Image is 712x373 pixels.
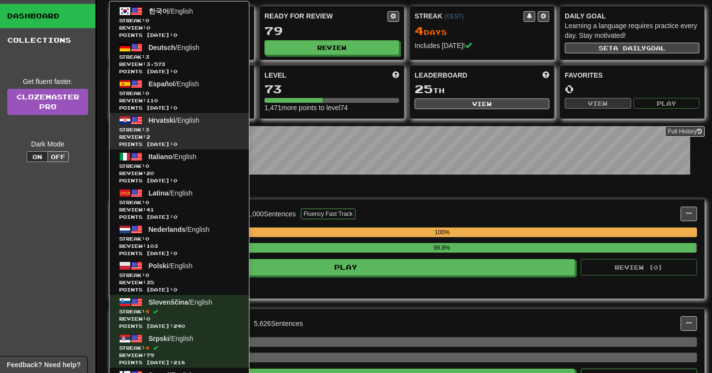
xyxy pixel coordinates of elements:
[149,189,193,197] span: / English
[301,209,356,219] button: Fluency Fast Track
[47,151,69,162] button: Off
[149,335,170,342] span: Srpski
[415,70,467,80] span: Leaderboard
[119,272,239,279] span: Streak:
[119,24,239,32] span: Review: 0
[565,43,699,53] button: Seta dailygoal
[392,70,399,80] span: Score more points to level up
[149,116,175,124] span: Hrvatski
[119,243,239,250] span: Review: 103
[145,308,149,314] span: 4
[119,352,239,359] span: Review: 79
[7,77,88,86] div: Get fluent faster.
[119,315,239,323] span: Review: 0
[119,177,239,184] span: Points [DATE]: 0
[109,4,249,40] a: 한국어/EnglishStreak:0 Review:0Points [DATE]:0
[149,335,194,342] span: / English
[119,104,239,112] span: Points [DATE]: 0
[565,98,631,109] button: View
[565,11,699,21] div: Daily Goal
[109,149,249,186] a: Italiano/EnglishStreak:0 Review:20Points [DATE]:0
[247,209,296,219] div: 1,000 Sentences
[7,139,88,149] div: Dark Mode
[7,360,80,370] span: Open feedback widget
[109,331,249,368] a: Srpski/EnglishStreak:4 Review:79Points [DATE]:218
[444,13,464,20] a: (CEST)
[665,126,705,137] button: Full History
[264,25,399,37] div: 79
[415,41,549,50] div: Includes [DATE]!
[119,97,239,104] span: Review: 110
[149,298,213,306] span: / English
[119,323,239,330] span: Points [DATE]: 240
[187,243,696,253] div: 99.8%
[109,184,705,194] p: In Progress
[565,83,699,95] div: 0
[149,153,197,161] span: / English
[581,259,697,276] button: Review (0)
[119,286,239,293] span: Points [DATE]: 0
[119,359,239,366] span: Points [DATE]: 218
[634,98,700,109] button: Play
[149,298,188,306] span: Slovenščina
[119,90,239,97] span: Streak:
[149,7,193,15] span: / English
[119,250,239,257] span: Points [DATE]: 0
[264,40,399,55] button: Review
[149,44,200,51] span: / English
[149,262,193,270] span: / English
[119,213,239,221] span: Points [DATE]: 0
[149,116,200,124] span: / English
[145,127,149,132] span: 3
[254,319,303,328] div: 5,626 Sentences
[119,344,239,352] span: Streak:
[415,25,549,37] div: Day s
[119,17,239,24] span: Streak:
[145,236,149,242] span: 0
[145,345,149,351] span: 4
[264,83,399,95] div: 73
[119,68,239,75] span: Points [DATE]: 0
[415,24,424,37] span: 4
[149,80,199,88] span: / English
[264,11,387,21] div: Ready for Review
[149,80,175,88] span: Español
[109,186,249,222] a: Latina/EnglishStreak:0 Review:41Points [DATE]:0
[119,279,239,286] span: Review: 35
[187,227,697,237] div: 100%
[27,151,48,162] button: On
[565,21,699,40] div: Learning a language requires practice every day. Stay motivated!
[109,222,249,259] a: Nederlands/EnglishStreak:0 Review:103Points [DATE]:0
[119,53,239,61] span: Streak:
[145,272,149,278] span: 0
[119,61,239,68] span: Review: 3,573
[542,70,549,80] span: This week in points, UTC
[149,44,175,51] span: Deutsch
[119,308,239,315] span: Streak:
[119,32,239,39] span: Points [DATE]: 0
[7,89,88,115] a: ClozemasterPro
[415,98,549,109] button: View
[145,199,149,205] span: 0
[119,199,239,206] span: Streak:
[149,189,169,197] span: Latina
[109,77,249,113] a: Español/EnglishStreak:0 Review:110Points [DATE]:0
[149,153,172,161] span: Italiano
[109,113,249,149] a: Hrvatski/EnglishStreak:3 Review:2Points [DATE]:0
[119,170,239,177] span: Review: 20
[119,133,239,141] span: Review: 2
[264,103,399,113] div: 1,471 more points to level 74
[109,295,249,331] a: Slovenščina/EnglishStreak:4 Review:0Points [DATE]:240
[119,206,239,213] span: Review: 41
[145,90,149,96] span: 0
[119,162,239,170] span: Streak:
[149,226,210,233] span: / English
[264,70,286,80] span: Level
[149,262,169,270] span: Polski
[145,163,149,169] span: 0
[117,259,575,276] button: Play
[119,235,239,243] span: Streak:
[109,259,249,295] a: Polski/EnglishStreak:0 Review:35Points [DATE]:0
[149,226,186,233] span: Nederlands
[415,11,524,21] div: Streak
